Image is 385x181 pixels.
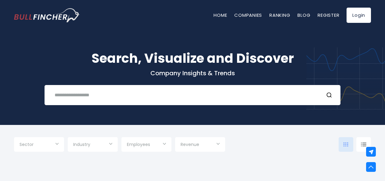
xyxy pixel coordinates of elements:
a: Login [347,8,371,23]
a: Home [214,12,227,18]
a: Companies [234,12,262,18]
a: Blog [297,12,310,18]
span: Revenue [181,142,199,147]
img: icon-comp-grid.svg [344,142,348,147]
input: Selection [20,140,59,151]
span: Employees [127,142,150,147]
a: Register [318,12,339,18]
span: Sector [20,142,34,147]
a: Go to homepage [14,8,80,22]
img: Bullfincher logo [14,8,80,22]
h1: Search, Visualize and Discover [14,49,371,68]
span: Industry [73,142,90,147]
p: Company Insights & Trends [14,69,371,77]
input: Selection [127,140,166,151]
button: Search [326,91,334,99]
a: Ranking [269,12,290,18]
input: Selection [181,140,220,151]
input: Selection [73,140,112,151]
img: icon-comp-list-view.svg [361,142,366,147]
